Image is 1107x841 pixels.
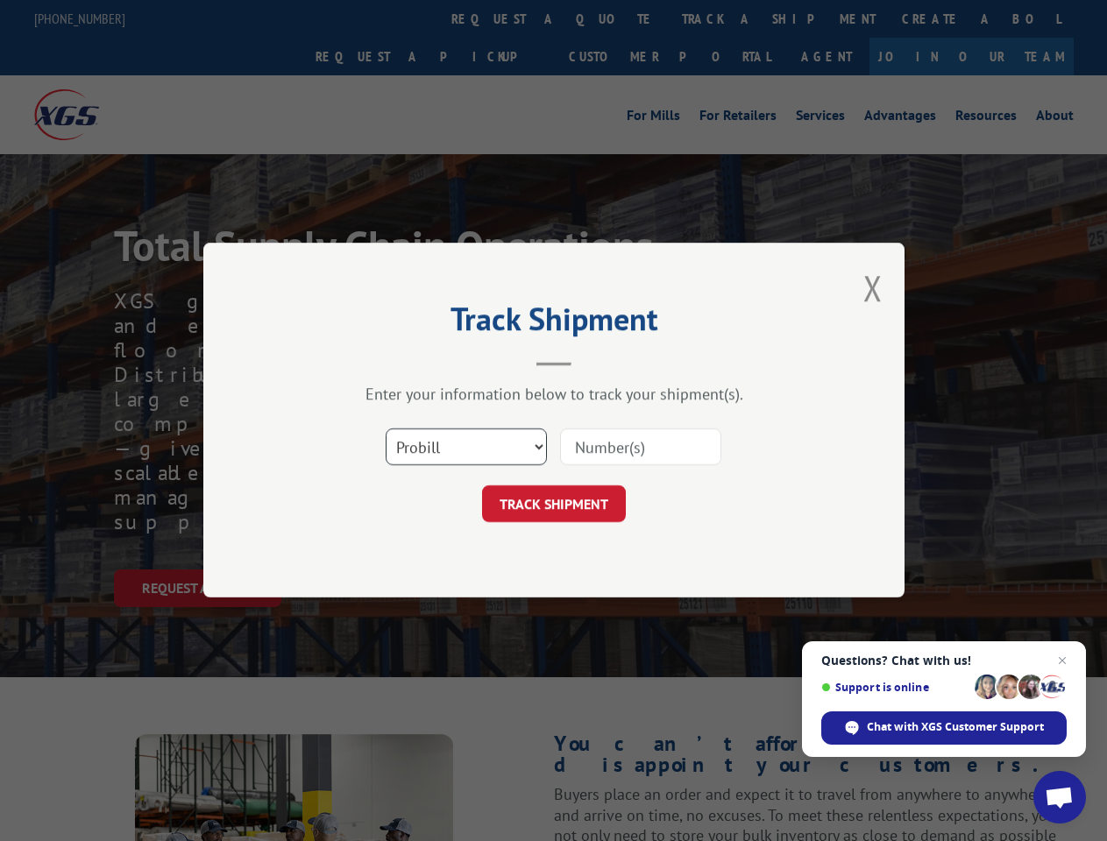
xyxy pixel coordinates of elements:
[291,385,817,405] div: Enter your information below to track your shipment(s).
[482,486,626,523] button: TRACK SHIPMENT
[821,711,1067,745] span: Chat with XGS Customer Support
[291,307,817,340] h2: Track Shipment
[1033,771,1086,823] a: Open chat
[560,429,721,466] input: Number(s)
[821,681,969,694] span: Support is online
[821,654,1067,668] span: Questions? Chat with us!
[867,719,1044,735] span: Chat with XGS Customer Support
[863,265,883,311] button: Close modal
